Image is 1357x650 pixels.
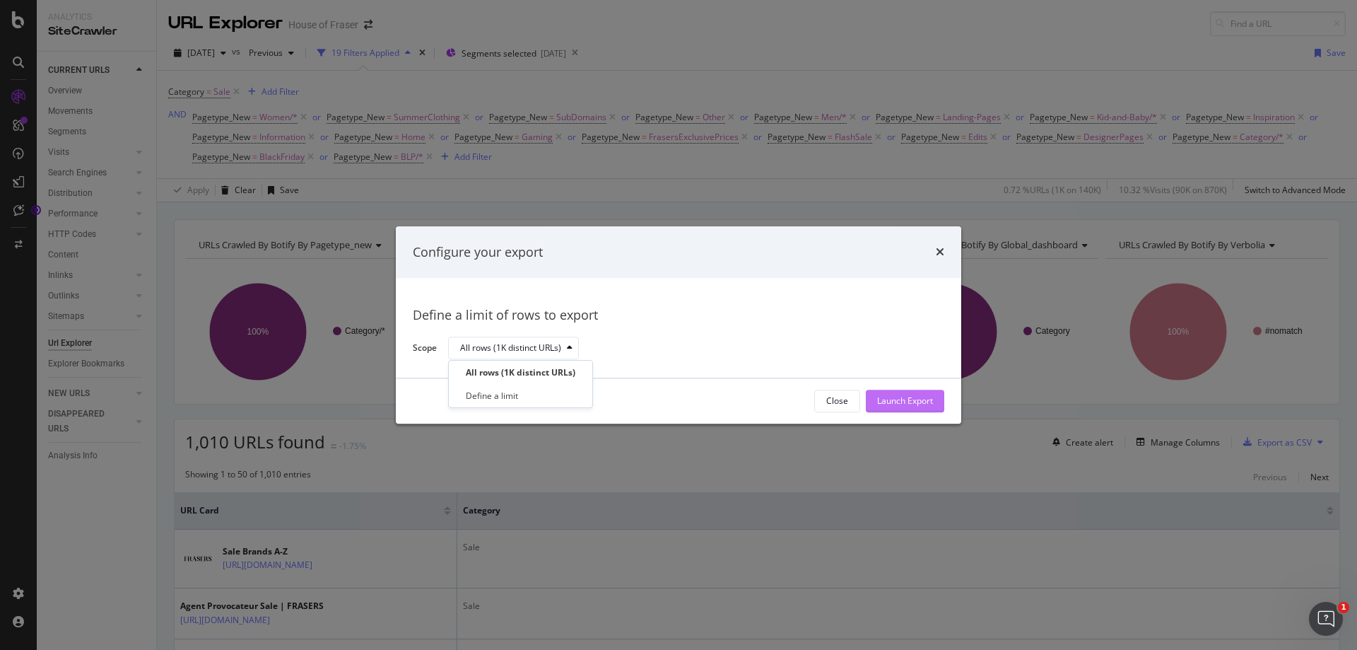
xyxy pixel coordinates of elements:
div: times [936,243,944,262]
div: Launch Export [877,395,933,407]
button: Close [814,390,860,412]
span: 1 [1338,602,1349,613]
div: modal [396,226,961,424]
button: Launch Export [866,390,944,412]
iframe: Intercom live chat [1309,602,1343,636]
button: All rows (1K distinct URLs) [448,337,579,360]
div: Close [826,395,848,407]
div: Define a limit of rows to export [413,307,944,325]
div: All rows (1K distinct URLs) [466,366,575,378]
div: Define a limit [466,390,518,402]
label: Scope [413,342,437,357]
div: Configure your export [413,243,543,262]
div: All rows (1K distinct URLs) [460,344,561,353]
